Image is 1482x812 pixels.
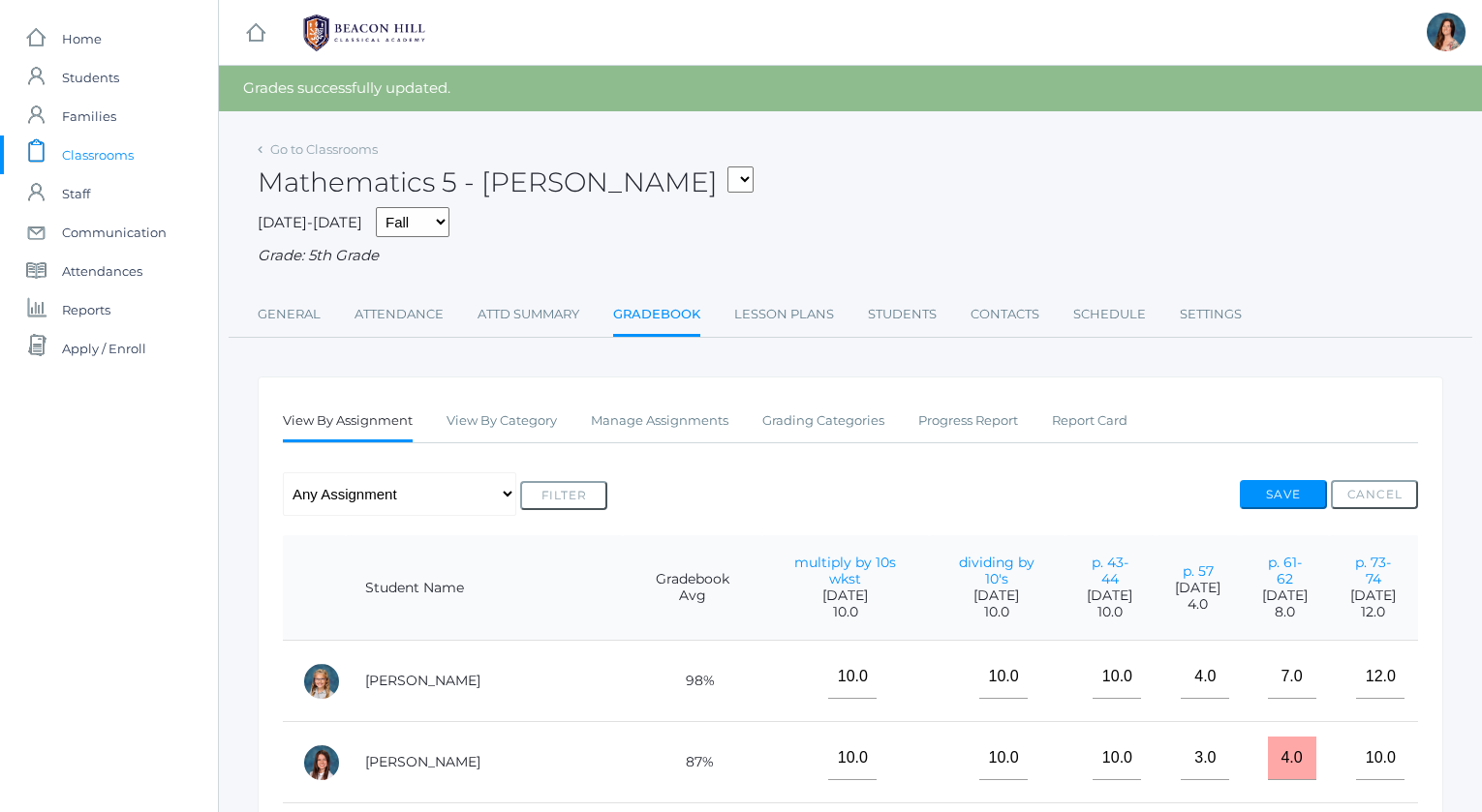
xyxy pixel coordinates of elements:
[1348,604,1399,620] span: 12.0
[258,213,362,231] span: [DATE]-[DATE]
[782,604,910,620] span: 10.0
[623,641,762,722] td: 98%
[1084,587,1137,604] span: [DATE]
[1175,596,1220,613] span: 4.0
[623,535,762,641] th: Gradebook Avg
[959,554,1034,587] a: dividing by 10's
[1183,562,1214,580] a: p. 57
[1427,13,1466,51] div: Rebecca Salazar
[1180,295,1242,334] a: Settings
[219,66,1482,111] div: Grades successfully updated.
[591,402,728,440] a: Manage Assignments
[971,295,1039,334] a: Contacts
[918,402,1018,440] a: Progress Report
[623,722,762,803] td: 87%
[782,587,910,604] span: [DATE]
[62,135,134,174] span: Classrooms
[62,252,142,290] span: Attendances
[1175,580,1220,596] span: [DATE]
[734,295,834,334] a: Lesson Plans
[62,329,146,368] span: Apply / Enroll
[365,672,480,689] a: [PERSON_NAME]
[1331,480,1418,509] button: Cancel
[62,19,102,58] span: Home
[355,295,444,334] a: Attendance
[1268,554,1302,587] a: p. 61-62
[1348,587,1399,604] span: [DATE]
[1355,554,1391,587] a: p. 73-74
[62,58,119,97] span: Students
[1084,604,1137,620] span: 10.0
[478,295,579,334] a: Attd Summary
[948,604,1045,620] span: 10.0
[447,402,557,440] a: View By Category
[346,535,623,641] th: Student Name
[1052,402,1127,440] a: Report Card
[1073,295,1146,334] a: Schedule
[520,481,607,510] button: Filter
[302,662,341,701] div: Paige Albanese
[62,174,90,213] span: Staff
[1240,480,1327,509] button: Save
[1259,604,1309,620] span: 8.0
[62,290,110,329] span: Reports
[258,245,1443,267] div: Grade: 5th Grade
[794,554,896,587] a: multiply by 10s wkst
[613,295,700,337] a: Gradebook
[283,402,413,443] a: View By Assignment
[62,213,167,252] span: Communication
[258,295,321,334] a: General
[948,587,1045,604] span: [DATE]
[1259,587,1309,604] span: [DATE]
[292,9,437,57] img: 1_BHCALogos-05.png
[868,295,937,334] a: Students
[762,402,884,440] a: Grading Categories
[62,97,116,135] span: Families
[1092,554,1128,587] a: p. 43-44
[365,753,480,770] a: [PERSON_NAME]
[270,141,378,157] a: Go to Classrooms
[258,167,754,197] h2: Mathematics 5 - [PERSON_NAME]
[302,743,341,782] div: Grace Carpenter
